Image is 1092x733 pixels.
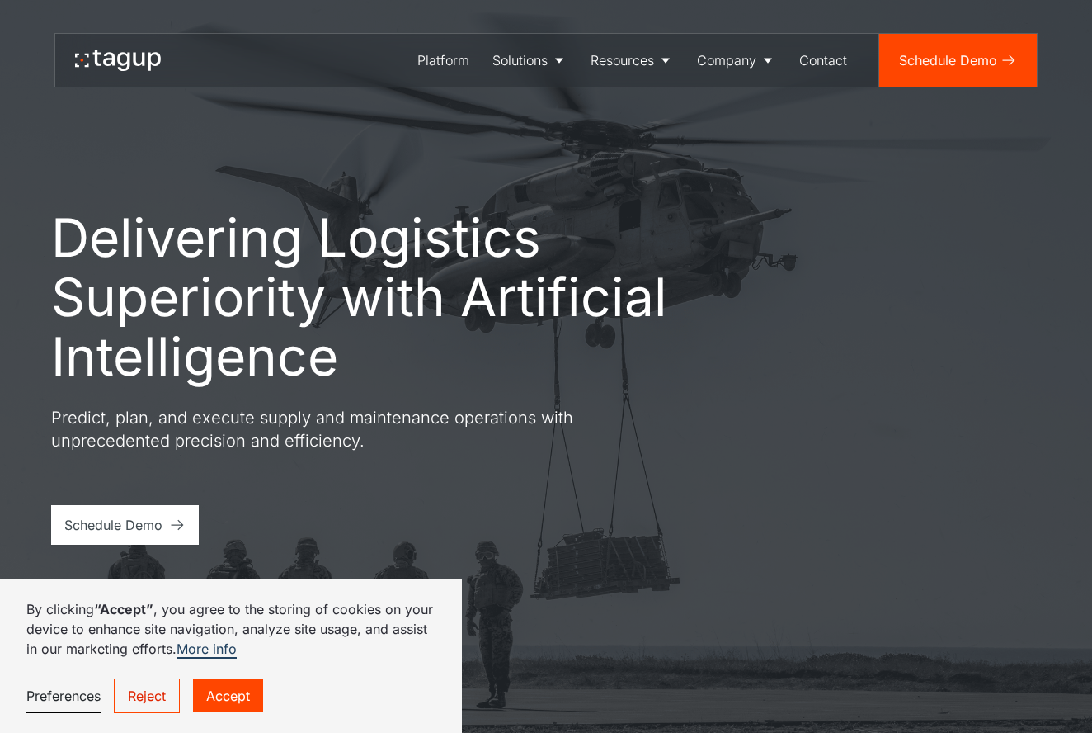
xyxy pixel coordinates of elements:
[177,641,237,659] a: More info
[26,599,435,659] p: By clicking , you agree to the storing of cookies on your device to enhance site navigation, anal...
[899,50,997,70] div: Schedule Demo
[492,50,548,70] div: Solutions
[51,505,199,545] a: Schedule Demo
[51,208,744,386] h1: Delivering Logistics Superiority with Artificial Intelligence
[697,50,756,70] div: Company
[94,601,153,617] strong: “Accept”
[51,406,645,452] p: Predict, plan, and execute supply and maintenance operations with unprecedented precision and eff...
[114,679,180,713] a: Reject
[799,50,847,70] div: Contact
[417,50,469,70] div: Platform
[685,34,788,87] a: Company
[879,34,1037,87] a: Schedule Demo
[788,34,859,87] a: Contact
[64,515,162,535] div: Schedule Demo
[26,679,101,713] a: Preferences
[193,679,263,712] a: Accept
[406,34,481,87] a: Platform
[591,50,654,70] div: Resources
[579,34,685,87] a: Resources
[481,34,579,87] a: Solutions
